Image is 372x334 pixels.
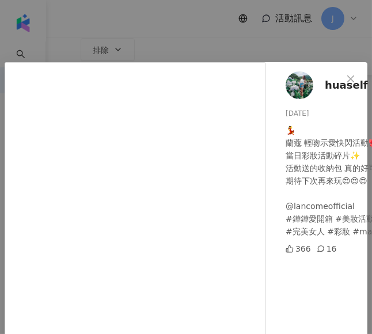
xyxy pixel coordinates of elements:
div: 366 [286,242,311,255]
span: huaself [325,77,368,93]
button: Close [339,67,362,90]
span: close [346,74,355,83]
div: 16 [317,242,337,255]
img: KOL Avatar [286,71,313,99]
